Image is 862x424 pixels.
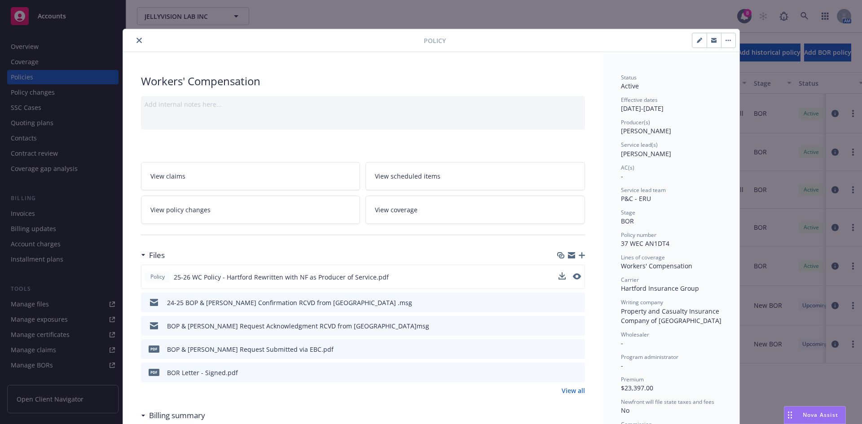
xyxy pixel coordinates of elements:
button: download file [559,345,566,354]
button: preview file [573,368,581,377]
span: Wholesaler [621,331,649,338]
span: View policy changes [150,205,211,214]
div: [DATE] - [DATE] [621,96,721,113]
span: pdf [149,345,159,352]
button: preview file [573,321,581,331]
span: - [621,172,623,180]
span: Workers' Compensation [621,262,692,270]
button: preview file [573,345,581,354]
button: Nova Assist [784,406,846,424]
button: preview file [573,273,581,280]
span: Service lead(s) [621,141,658,149]
span: Stage [621,209,635,216]
button: download file [559,298,566,307]
span: Service lead team [621,186,666,194]
button: download file [559,368,566,377]
button: preview file [573,272,581,282]
span: Hartford Insurance Group [621,284,699,293]
a: View policy changes [141,196,361,224]
span: 25-26 WC Policy - Hartford Rewritten with NF as Producer of Service.pdf [174,272,389,282]
div: Billing summary [141,410,205,421]
span: View coverage [375,205,418,214]
span: View scheduled items [375,171,440,181]
span: $23,397.00 [621,384,653,392]
div: 24-25 BOP & [PERSON_NAME] Confirmation RCVD from [GEOGRAPHIC_DATA] .msg [167,298,412,307]
span: Property and Casualty Insurance Company of [GEOGRAPHIC_DATA] [621,307,721,325]
div: Add internal notes here... [145,100,581,109]
span: 37 WEC AN1DT4 [621,239,669,248]
span: Policy [424,36,446,45]
a: View scheduled items [365,162,585,190]
span: Effective dates [621,96,658,104]
span: - [621,339,623,347]
span: pdf [149,369,159,376]
span: Active [621,82,639,90]
span: Status [621,74,637,81]
div: BOR Letter - Signed.pdf [167,368,238,377]
span: Policy [149,273,167,281]
span: View claims [150,171,185,181]
div: BOP & [PERSON_NAME] Request Submitted via EBC.pdf [167,345,334,354]
span: Nova Assist [803,411,838,419]
a: View all [562,386,585,395]
span: AC(s) [621,164,634,171]
a: View coverage [365,196,585,224]
span: Writing company [621,298,663,306]
h3: Files [149,249,165,261]
span: Program administrator [621,353,678,361]
span: Carrier [621,276,639,284]
button: close [134,35,145,46]
div: Drag to move [784,407,796,424]
div: BOP & [PERSON_NAME] Request Acknowledgment RCVD from [GEOGRAPHIC_DATA]msg [167,321,429,331]
span: Policy number [621,231,656,239]
span: Newfront will file state taxes and fees [621,398,714,406]
button: download file [559,272,566,280]
span: Premium [621,376,644,383]
span: BOR [621,217,634,225]
div: Files [141,249,165,261]
button: preview file [573,298,581,307]
a: View claims [141,162,361,190]
button: download file [559,321,566,331]
div: Workers' Compensation [141,74,585,89]
span: Producer(s) [621,118,650,126]
span: Lines of coverage [621,254,665,261]
span: P&C - ERU [621,194,651,203]
button: download file [559,272,566,282]
h3: Billing summary [149,410,205,421]
span: [PERSON_NAME] [621,149,671,158]
span: [PERSON_NAME] [621,127,671,135]
span: - [621,361,623,370]
span: No [621,406,629,415]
